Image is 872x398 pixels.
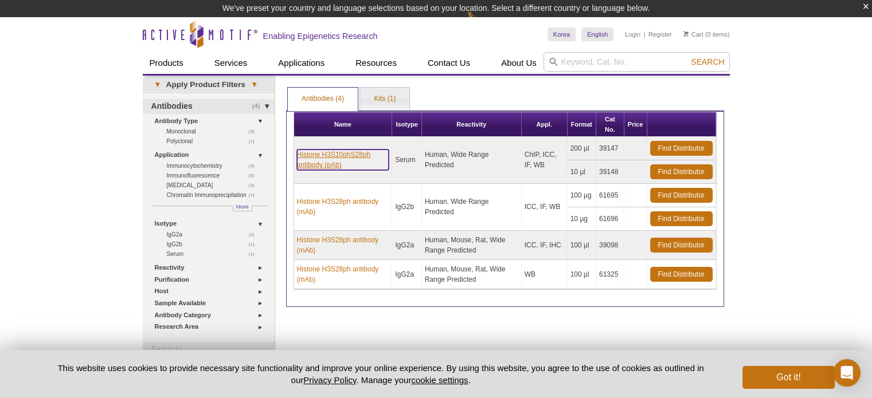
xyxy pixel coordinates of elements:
span: (2) [249,230,261,239]
td: IgG2a [392,231,422,260]
span: (1) [249,136,261,146]
a: (3)[MEDICAL_DATA] [167,180,261,190]
a: Extracts [143,342,275,357]
a: Resources [349,52,404,74]
td: 100 µl [568,260,596,289]
a: Register [648,30,672,38]
a: (1)Serum [167,249,261,259]
span: ▾ [245,80,263,90]
img: Your Cart [683,31,689,37]
a: More [233,206,252,211]
a: Services [208,52,255,74]
td: 10 µl [568,160,596,184]
td: ICC, IF, IHC [522,231,568,260]
span: (3) [249,180,261,190]
a: Histone H3S28ph antibody (mAb) [297,264,389,285]
a: Host [155,285,268,297]
a: (2)IgG2a [167,230,261,239]
td: IgG2a [392,260,422,289]
a: Find Distributor [650,267,713,282]
a: Contact Us [421,52,477,74]
span: (4) [252,99,267,114]
th: Cat No. [596,112,624,137]
td: IgG2b [392,184,422,231]
td: 100 µl [568,231,596,260]
a: Cart [683,30,703,38]
th: Name [294,112,393,137]
td: ICC, IF, WB [522,184,568,231]
a: Histone H3S28ph antibody (mAb) [297,196,389,217]
td: 39148 [596,160,624,184]
a: (1)Chromatin Immunoprecipitation [167,190,261,200]
td: 100 µg [568,184,596,207]
td: Human, Mouse, Rat, Wide Range Predicted [422,231,522,260]
img: Change Here [467,9,497,36]
button: cookie settings [411,375,468,385]
a: Find Distributor [650,238,713,253]
li: (0 items) [683,27,730,41]
a: English [581,27,613,41]
a: Antibody Type [155,115,268,127]
a: Histone H3S28ph antibody (mAb) [297,235,389,255]
td: 39147 [596,137,624,160]
td: 39098 [596,231,624,260]
th: Appl. [522,112,568,137]
td: Serum [392,137,422,184]
a: (1)IgG2b [167,239,261,249]
div: Open Intercom Messenger [833,359,861,387]
td: Human, Mouse, Rat, Wide Range Predicted [422,260,522,289]
span: (3) [249,127,261,136]
a: Sample Available [155,297,268,309]
span: (3) [249,161,261,171]
p: This website uses cookies to provide necessary site functionality and improve your online experie... [38,362,724,386]
td: 61695 [596,184,624,207]
a: About Us [494,52,543,74]
a: Privacy Policy [303,375,356,385]
a: (3)Monoclonal [167,127,261,136]
li: | [644,27,646,41]
span: (1) [249,239,261,249]
a: (1)Polyclonal [167,136,261,146]
td: Human, Wide Range Predicted [422,137,522,184]
span: (1) [249,190,261,200]
a: Korea [548,27,576,41]
span: (1) [249,249,261,259]
a: Antibodies (4) [288,88,358,111]
a: Find Distributor [650,211,713,226]
a: Products [143,52,190,74]
h2: Enabling Epigenetics Research [263,31,378,41]
a: Login [625,30,640,38]
td: 10 µg [568,207,596,231]
input: Keyword, Cat. No. [543,52,730,72]
a: Find Distributor [650,188,713,203]
a: Application [155,149,268,161]
a: Applications [271,52,331,74]
button: Search [687,57,728,67]
td: 61325 [596,260,624,289]
th: Format [568,112,596,137]
a: Kits (1) [360,88,409,111]
a: (4)Antibodies [143,99,275,114]
a: Isotype [155,218,268,230]
a: (3)Immunofluorescence [167,171,261,180]
a: (3)Immunocytochemistry [167,161,261,171]
td: 200 µl [568,137,596,160]
td: ChIP, ICC, IF, WB [522,137,568,184]
th: Reactivity [422,112,522,137]
a: Find Distributor [650,141,713,156]
a: Reactivity [155,262,268,274]
span: ▾ [148,80,166,90]
a: Histone H3S10phS28ph antibody (pAb) [297,149,389,170]
a: Find Distributor [650,164,713,179]
a: ▾Apply Product Filters▾ [143,76,275,94]
th: Price [624,112,647,137]
button: Got it! [742,366,834,389]
th: Isotype [392,112,422,137]
a: Antibody Category [155,309,268,321]
a: Purification [155,274,268,286]
span: Search [691,57,724,66]
span: More [236,202,249,211]
span: (3) [249,171,261,180]
td: WB [522,260,568,289]
td: 61696 [596,207,624,231]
